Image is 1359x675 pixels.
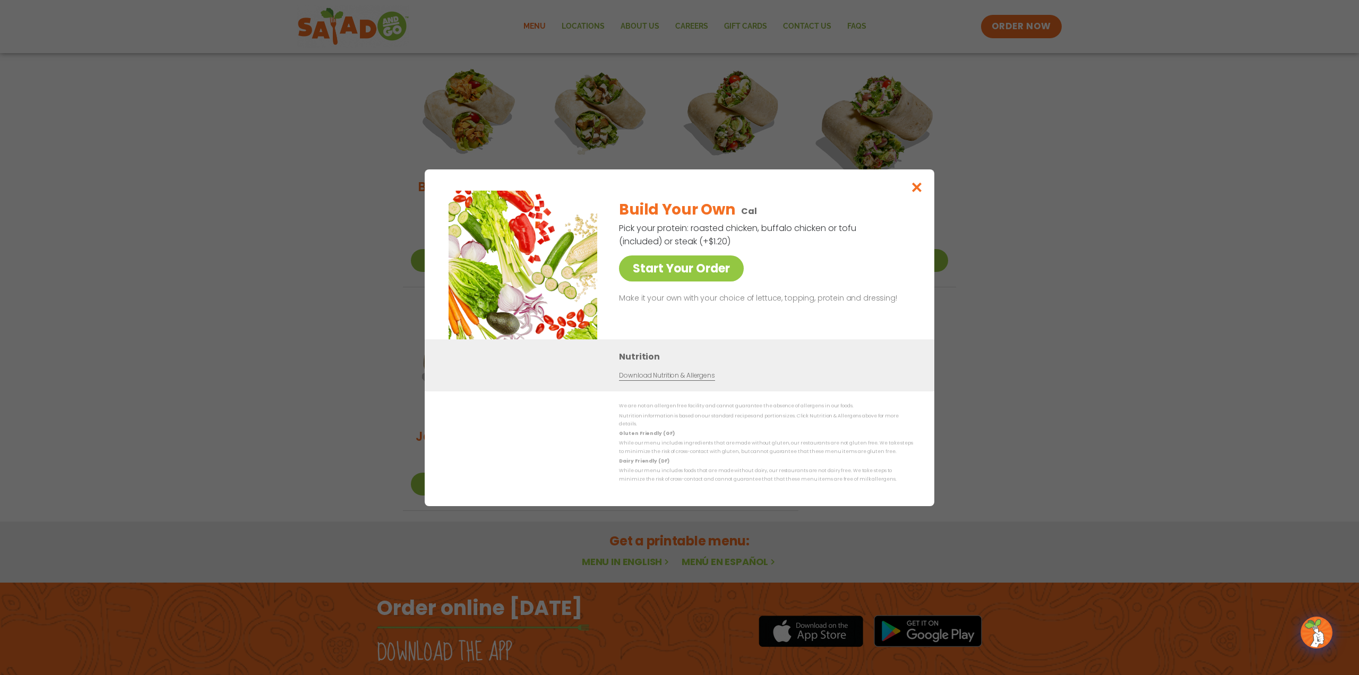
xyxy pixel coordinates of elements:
[619,292,909,305] p: Make it your own with your choice of lettuce, topping, protein and dressing!
[741,204,757,218] p: Cal
[900,169,934,205] button: Close modal
[619,371,715,381] a: Download Nutrition & Allergens
[619,350,918,363] h3: Nutrition
[619,430,674,437] strong: Gluten Friendly (GF)
[1302,618,1331,647] img: wpChatIcon
[619,458,669,464] strong: Dairy Friendly (DF)
[619,221,858,248] p: Pick your protein: roasted chicken, buffalo chicken or tofu (included) or steak (+$1.20)
[619,199,735,221] h2: Build Your Own
[619,402,913,410] p: We are not an allergen free facility and cannot guarantee the absence of allergens in our foods.
[619,467,913,483] p: While our menu includes foods that are made without dairy, our restaurants are not dairy free. We...
[619,439,913,456] p: While our menu includes ingredients that are made without gluten, our restaurants are not gluten ...
[619,255,744,281] a: Start Your Order
[449,191,597,339] img: Featured product photo for Build Your Own
[619,412,913,428] p: Nutrition information is based on our standard recipes and portion sizes. Click Nutrition & Aller...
